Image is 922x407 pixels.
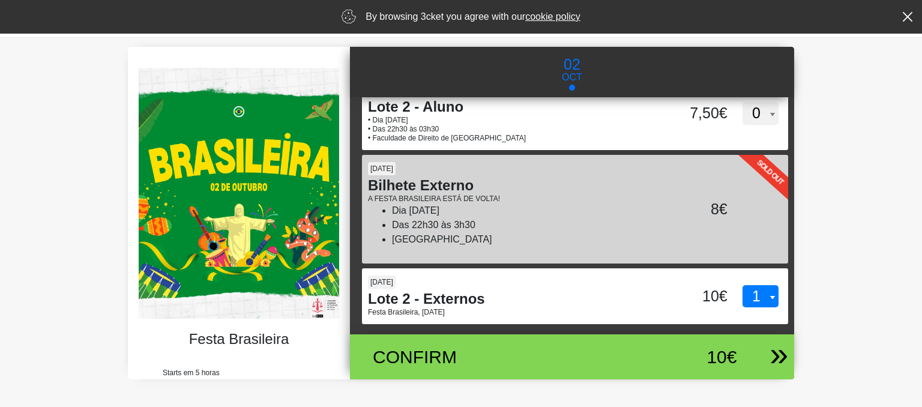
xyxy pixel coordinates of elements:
p: By browsing 3cket you agree with our [366,10,580,24]
a: cookie policy [525,11,580,22]
div: 7,50€ [670,102,731,125]
p: 02 [562,53,582,76]
button: 02 Oct [549,53,595,91]
button: Confirm 10€ [350,334,794,379]
div: 10€ [635,343,737,370]
div: 8€ [670,198,731,221]
span: [DATE] [368,162,396,175]
p: Oct [562,70,582,85]
li: [GEOGRAPHIC_DATA] [392,232,670,247]
span: 2 outubro 22:30h [163,378,200,399]
img: 96531dda3d634d17aea5d9ed72761847.webp [139,68,339,319]
p: • Das 22h30 às 03h30 [368,125,670,134]
h4: Festa Brasileira [145,331,333,348]
div: 10€ [670,285,731,308]
select: [DATE] Lote 2 - Aluno • Dia [DATE]• Das 22h30 às 03h30• Faculdade de Direito de [GEOGRAPHIC_DATA]... [743,102,779,125]
span: Starts em 5 horas [163,369,220,377]
p: • Dia [DATE] [368,116,670,125]
h4: Lote 2 - Aluno [368,98,670,116]
p: A FESTA BRASILEIRA ESTÁ DE VOLTA! [368,194,670,203]
p: • Faculdade de Direito de [GEOGRAPHIC_DATA] [368,134,670,143]
label: Sold Out [711,118,829,227]
select: [DATE] Lote 2 - Externos Festa Brasileira, [DATE] 10€ [743,285,779,308]
span: [DATE] [368,276,396,289]
h4: Bilhete Externo [368,177,670,194]
div: Confirm [364,343,635,370]
h4: Lote 2 - Externos [368,291,670,308]
p: Festa Brasileira, [DATE] [368,308,670,317]
li: Dia [DATE] [392,203,670,218]
li: Das 22h30 às 3h30 [392,218,670,232]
